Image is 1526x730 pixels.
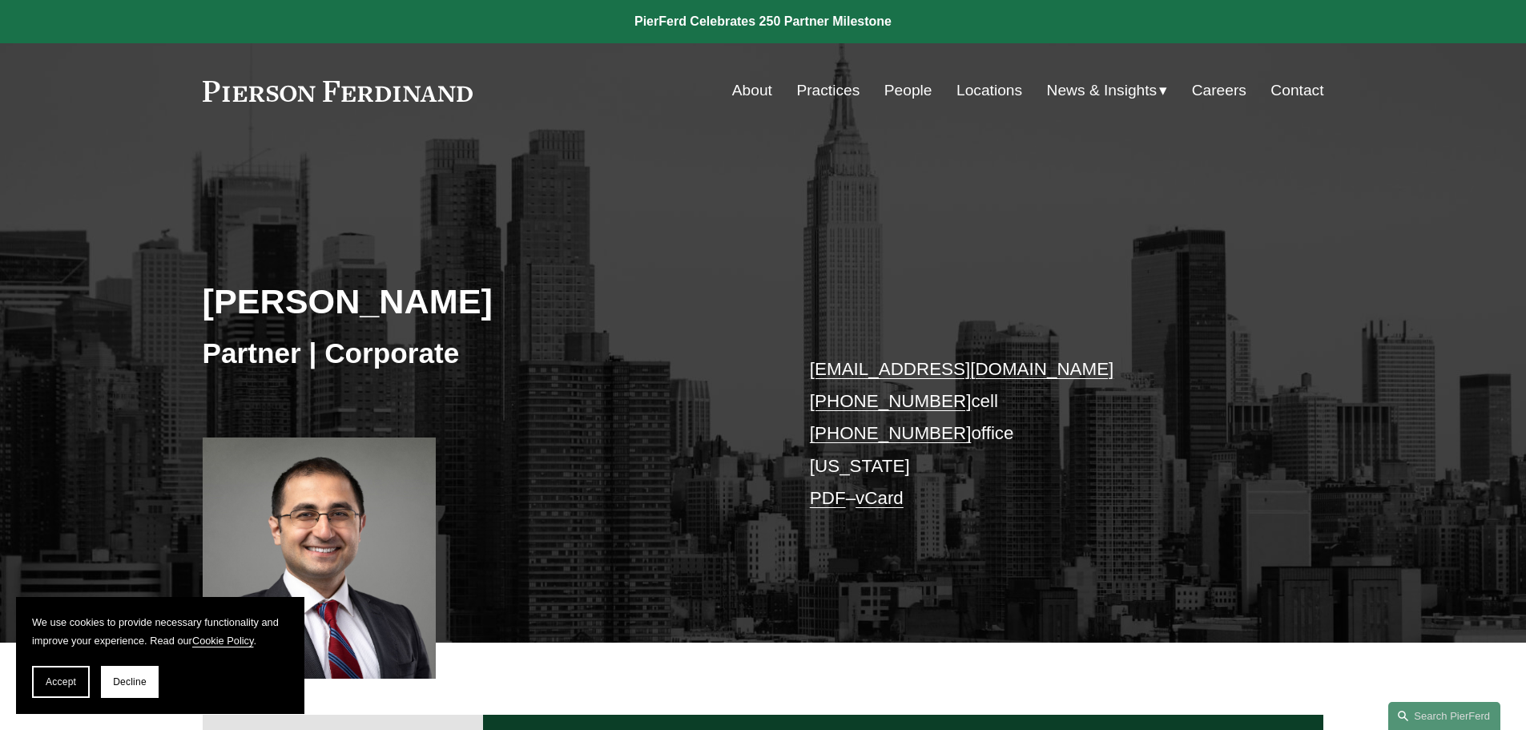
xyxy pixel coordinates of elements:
[956,75,1022,106] a: Locations
[1270,75,1323,106] a: Contact
[810,423,972,443] a: [PHONE_NUMBER]
[884,75,932,106] a: People
[203,280,763,322] h2: [PERSON_NAME]
[810,353,1277,515] p: cell office [US_STATE] –
[16,597,304,714] section: Cookie banner
[192,635,254,647] a: Cookie Policy
[113,676,147,688] span: Decline
[810,359,1113,379] a: [EMAIL_ADDRESS][DOMAIN_NAME]
[1192,75,1246,106] a: Careers
[810,391,972,411] a: [PHONE_NUMBER]
[32,666,90,698] button: Accept
[101,666,159,698] button: Decline
[796,75,860,106] a: Practices
[1047,75,1168,106] a: folder dropdown
[856,488,904,508] a: vCard
[32,613,288,650] p: We use cookies to provide necessary functionality and improve your experience. Read our .
[46,676,76,688] span: Accept
[810,488,846,508] a: PDF
[1047,77,1158,105] span: News & Insights
[1388,702,1500,730] a: Search this site
[732,75,772,106] a: About
[203,336,763,371] h3: Partner | Corporate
